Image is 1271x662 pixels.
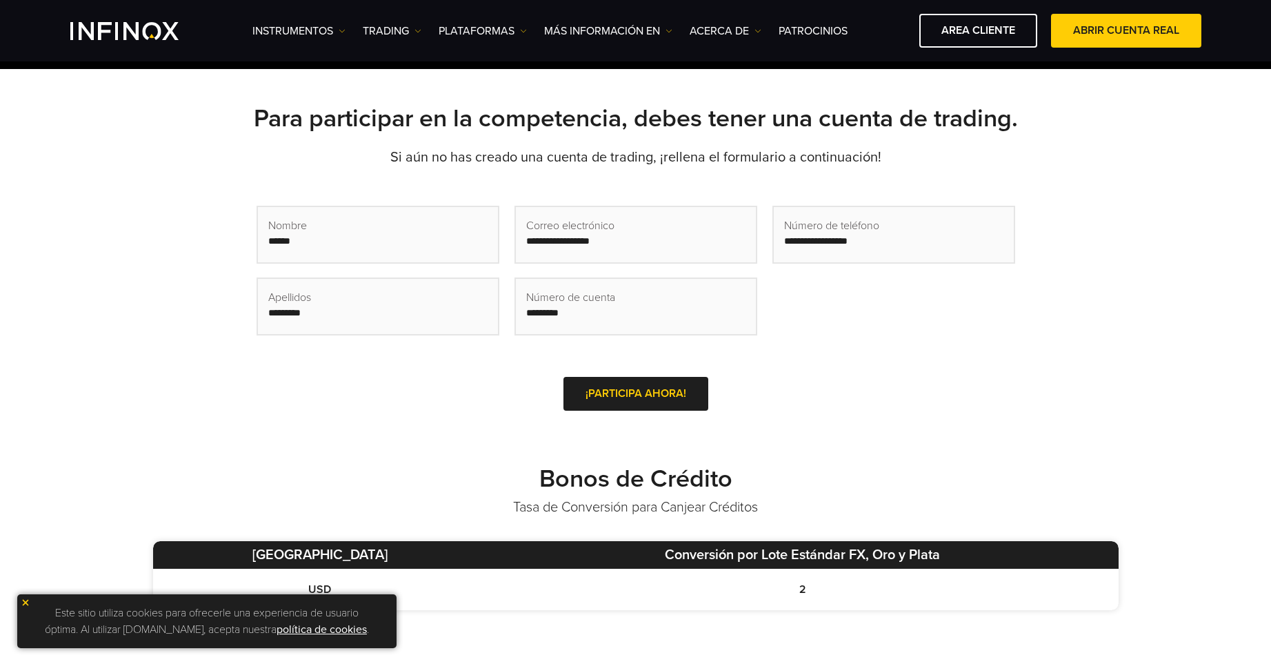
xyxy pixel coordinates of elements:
[779,23,848,39] a: Patrocinios
[21,598,30,607] img: yellow close icon
[539,464,732,494] strong: Bonos de Crédito
[153,541,487,569] th: [GEOGRAPHIC_DATA]
[153,148,1119,167] p: Si aún no has creado una cuenta de trading, ¡rellena el formulario a continuación!
[153,569,487,610] td: USD
[268,289,311,306] span: Apellidos
[690,23,761,39] a: ACERCA DE
[70,22,211,40] a: INFINOX Logo
[544,23,672,39] a: Más información en
[487,569,1119,610] td: 2
[439,23,527,39] a: PLATAFORMAS
[153,498,1119,517] p: Tasa de Conversión para Canjear Créditos
[252,23,346,39] a: Instrumentos
[363,23,421,39] a: TRADING
[277,623,367,636] a: política de cookies
[24,601,390,641] p: Este sitio utiliza cookies para ofrecerle una experiencia de usuario óptima. Al utilizar [DOMAIN_...
[784,217,879,234] span: Número de teléfono
[563,377,708,411] a: ¡PARTICIPA AHORA!
[526,217,614,234] span: Correo electrónico
[268,217,307,234] span: Nombre
[254,104,1018,133] strong: Para participar en la competencia, debes tener una cuenta de trading.
[526,289,615,306] span: Número de cuenta
[487,541,1119,569] th: Conversión por Lote Estándar FX, Oro y Plata
[1051,14,1201,48] a: ABRIR CUENTA REAL
[919,14,1037,48] a: AREA CLIENTE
